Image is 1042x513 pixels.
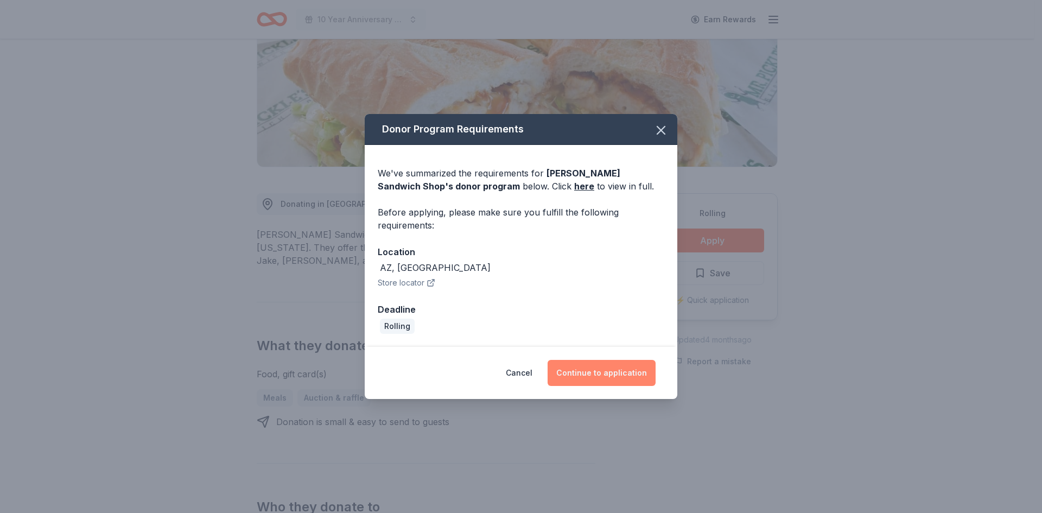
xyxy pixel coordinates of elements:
[380,261,491,274] div: AZ, [GEOGRAPHIC_DATA]
[378,206,664,232] div: Before applying, please make sure you fulfill the following requirements:
[378,276,435,289] button: Store locator
[506,360,532,386] button: Cancel
[365,114,677,145] div: Donor Program Requirements
[378,167,664,193] div: We've summarized the requirements for below. Click to view in full.
[548,360,656,386] button: Continue to application
[380,319,415,334] div: Rolling
[378,302,664,316] div: Deadline
[574,180,594,193] a: here
[378,245,664,259] div: Location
